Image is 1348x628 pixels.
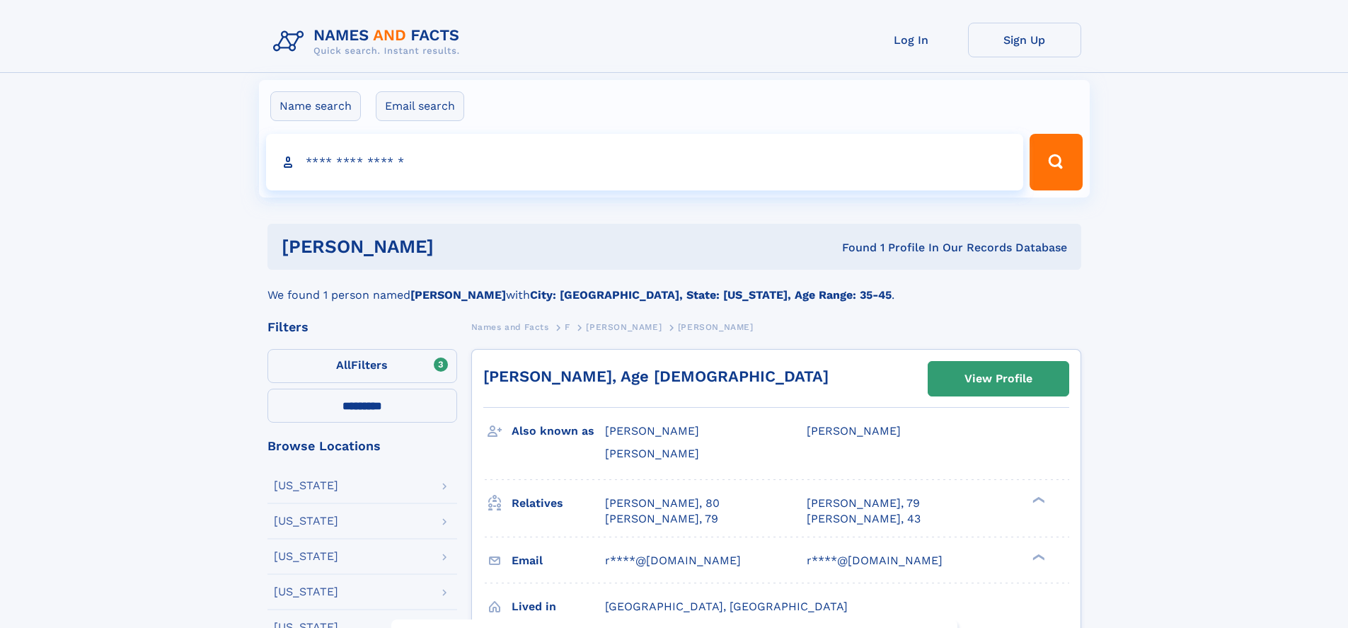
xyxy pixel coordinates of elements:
[267,321,457,333] div: Filters
[530,288,892,302] b: City: [GEOGRAPHIC_DATA], State: [US_STATE], Age Range: 35-45
[586,318,662,336] a: [PERSON_NAME]
[267,440,457,452] div: Browse Locations
[282,238,638,256] h1: [PERSON_NAME]
[483,367,829,385] a: [PERSON_NAME], Age [DEMOGRAPHIC_DATA]
[266,134,1024,190] input: search input
[512,595,605,619] h3: Lived in
[638,240,1067,256] div: Found 1 Profile In Our Records Database
[605,447,699,460] span: [PERSON_NAME]
[512,419,605,443] h3: Also known as
[274,551,338,562] div: [US_STATE]
[565,322,570,332] span: F
[274,515,338,527] div: [US_STATE]
[267,23,471,61] img: Logo Names and Facts
[605,600,848,613] span: [GEOGRAPHIC_DATA], [GEOGRAPHIC_DATA]
[807,511,921,527] a: [PERSON_NAME], 43
[565,318,570,336] a: F
[968,23,1081,57] a: Sign Up
[376,91,464,121] label: Email search
[807,496,920,511] a: [PERSON_NAME], 79
[270,91,361,121] label: Name search
[855,23,968,57] a: Log In
[605,496,720,511] a: [PERSON_NAME], 80
[267,349,457,383] label: Filters
[964,362,1032,395] div: View Profile
[1030,134,1082,190] button: Search Button
[678,322,754,332] span: [PERSON_NAME]
[336,358,351,372] span: All
[471,318,549,336] a: Names and Facts
[512,549,605,573] h3: Email
[512,491,605,515] h3: Relatives
[1029,495,1046,504] div: ❯
[586,322,662,332] span: [PERSON_NAME]
[274,480,338,491] div: [US_STATE]
[410,288,506,302] b: [PERSON_NAME]
[267,270,1081,304] div: We found 1 person named with .
[1029,552,1046,561] div: ❯
[807,424,901,438] span: [PERSON_NAME]
[274,586,338,598] div: [US_STATE]
[928,362,1068,396] a: View Profile
[605,424,699,438] span: [PERSON_NAME]
[605,511,718,527] a: [PERSON_NAME], 79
